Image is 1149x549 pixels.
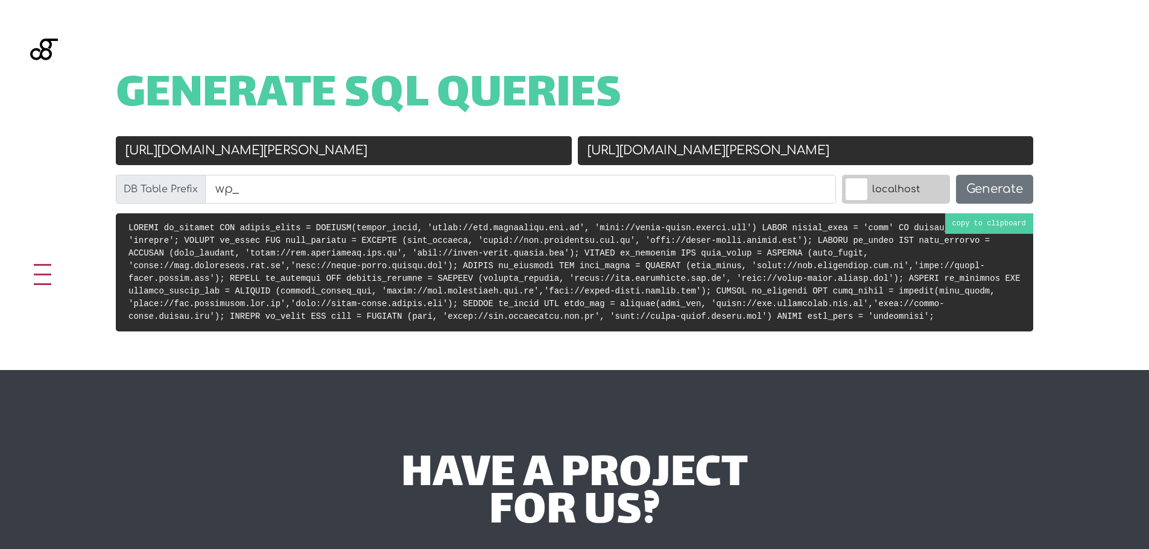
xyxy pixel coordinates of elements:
div: have a project for us? [217,457,932,532]
span: Generate SQL Queries [116,77,622,115]
input: Old URL [116,136,572,165]
button: Generate [956,175,1033,204]
img: Blackgate [30,39,58,129]
input: New URL [578,136,1034,165]
input: wp_ [205,175,836,204]
label: DB Table Prefix [116,175,206,204]
label: localhost [842,175,950,204]
code: LOREMI do_sitamet CON adipis_elits = DOEIUSM(tempor_incid, 'utlab://etd.magnaaliqu.eni.ad', 'mini... [128,223,1021,321]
